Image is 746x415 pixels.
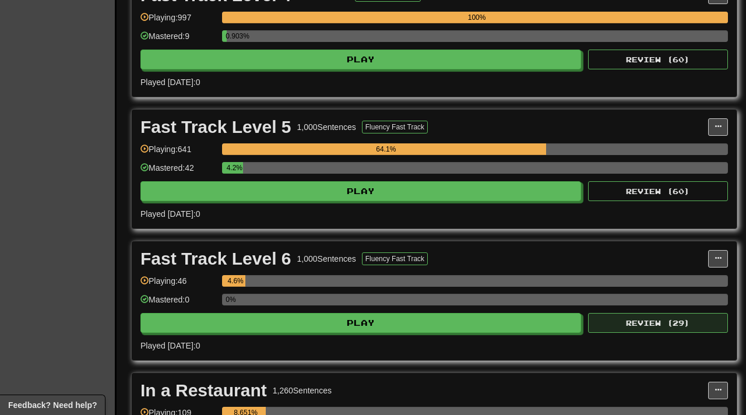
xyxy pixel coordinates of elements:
button: Review (29) [588,313,728,333]
div: Playing: 46 [140,275,216,294]
span: Played [DATE]: 0 [140,78,200,87]
div: 64.1% [226,143,546,155]
div: Playing: 997 [140,12,216,31]
div: In a Restaurant [140,382,267,399]
button: Fluency Fast Track [362,252,428,265]
div: Playing: 641 [140,143,216,163]
button: Review (60) [588,181,728,201]
button: Play [140,50,581,69]
button: Play [140,181,581,201]
button: Review (60) [588,50,728,69]
div: 1,260 Sentences [273,385,332,396]
div: 0.903% [226,30,227,42]
div: Mastered: 9 [140,30,216,50]
div: Mastered: 0 [140,294,216,313]
div: Fast Track Level 6 [140,250,291,268]
span: Played [DATE]: 0 [140,341,200,350]
div: Mastered: 42 [140,162,216,181]
span: Open feedback widget [8,399,97,411]
button: Fluency Fast Track [362,121,428,133]
div: 1,000 Sentences [297,253,356,265]
div: 100% [226,12,728,23]
div: 4.2% [226,162,243,174]
div: 1,000 Sentences [297,121,356,133]
button: Play [140,313,581,333]
div: Fast Track Level 5 [140,118,291,136]
div: 4.6% [226,275,245,287]
span: Played [DATE]: 0 [140,209,200,219]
